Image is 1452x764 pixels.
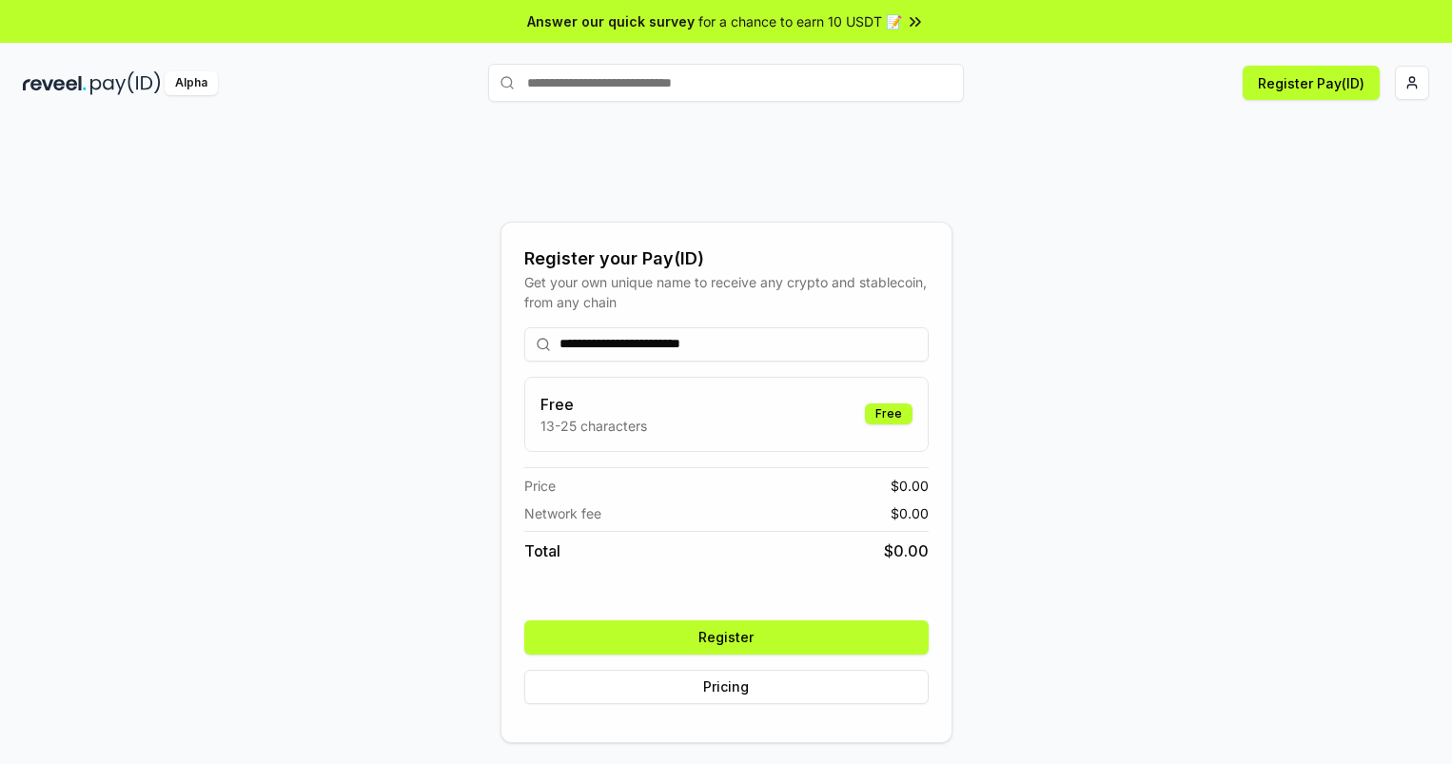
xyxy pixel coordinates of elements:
[524,245,929,272] div: Register your Pay(ID)
[1243,66,1380,100] button: Register Pay(ID)
[524,620,929,655] button: Register
[524,670,929,704] button: Pricing
[891,476,929,496] span: $ 0.00
[165,71,218,95] div: Alpha
[540,416,647,436] p: 13-25 characters
[884,539,929,562] span: $ 0.00
[540,393,647,416] h3: Free
[527,11,695,31] span: Answer our quick survey
[90,71,161,95] img: pay_id
[524,539,560,562] span: Total
[524,272,929,312] div: Get your own unique name to receive any crypto and stablecoin, from any chain
[865,403,912,424] div: Free
[698,11,902,31] span: for a chance to earn 10 USDT 📝
[891,503,929,523] span: $ 0.00
[23,71,87,95] img: reveel_dark
[524,503,601,523] span: Network fee
[524,476,556,496] span: Price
